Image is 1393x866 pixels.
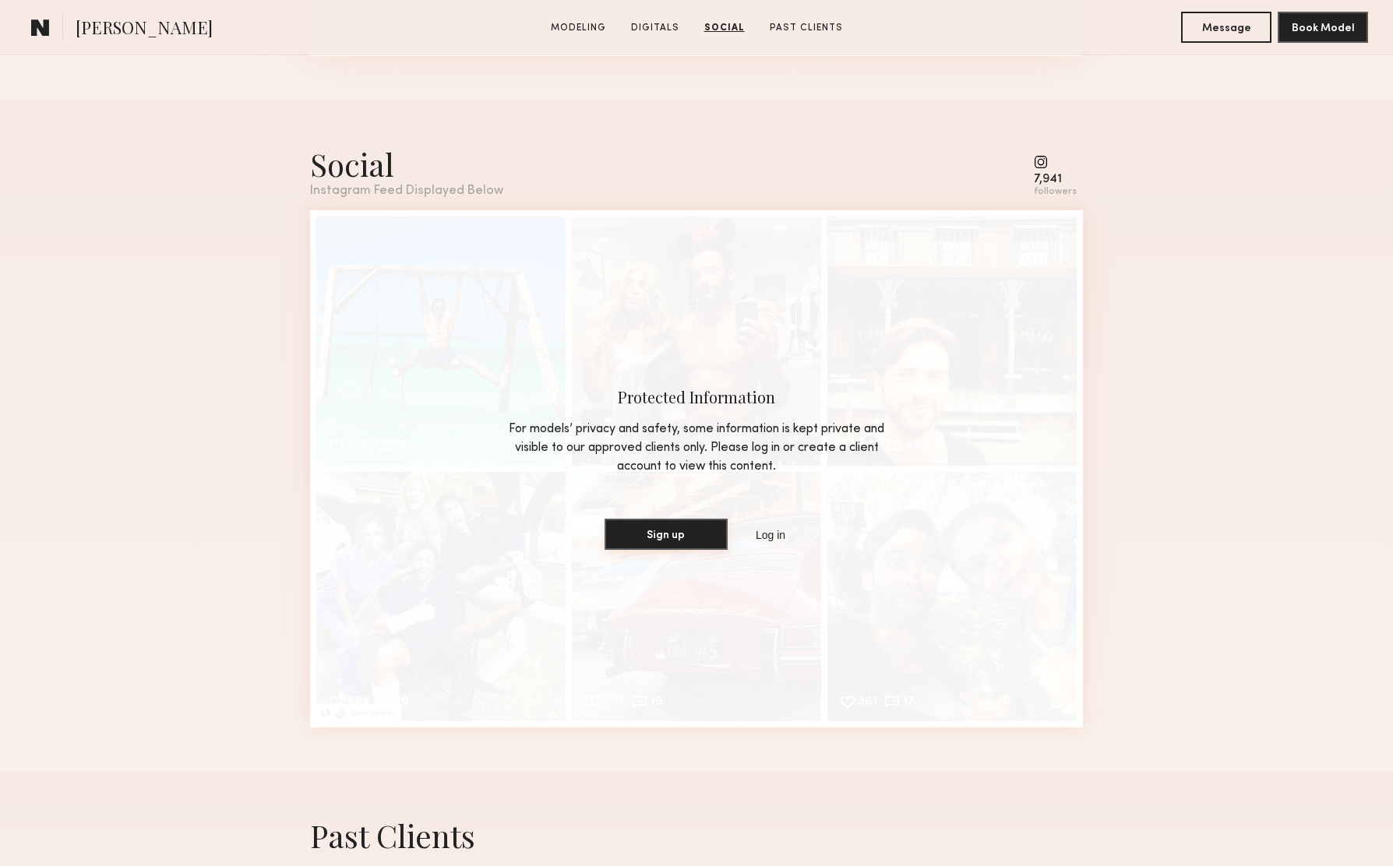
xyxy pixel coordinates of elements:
div: followers [1034,186,1077,198]
div: 7,941 [1034,174,1077,185]
a: Modeling [545,21,612,35]
button: Book Model [1278,12,1368,43]
a: Sign up [605,519,728,551]
a: Past Clients [764,21,849,35]
div: Past Clients [310,815,1083,856]
button: Sign up [605,519,728,550]
div: Protected Information [498,386,895,407]
div: For models’ privacy and safety, some information is kept private and visible to our approved clie... [498,420,895,476]
a: Log in [753,526,788,544]
div: Instagram Feed Displayed Below [310,185,503,198]
a: Book Model [1278,20,1368,33]
div: Social [310,143,503,185]
a: Social [698,21,751,35]
a: Digitals [625,21,686,35]
button: Message [1181,12,1271,43]
span: [PERSON_NAME] [76,16,213,43]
